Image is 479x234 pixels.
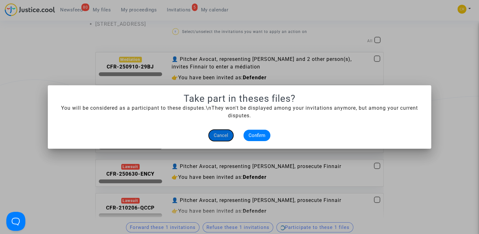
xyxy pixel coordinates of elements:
button: Cancel [209,130,233,141]
span: Confirm [249,133,265,138]
span: You will be considered as a participant to these disputes.\nThey won't be displayed among your in... [61,105,418,119]
span: Cancel [214,133,228,138]
button: Confirm [243,130,270,141]
h1: Take part in theses files? [55,93,423,104]
iframe: Help Scout Beacon - Open [6,212,25,231]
